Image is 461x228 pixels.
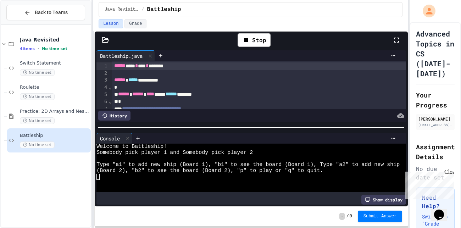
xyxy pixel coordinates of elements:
[96,162,400,168] span: Type "a1" to add new ship (Board 1), "b1" to see the board (Board 1), Type "a2" to add new ship
[96,98,108,105] div: 6
[431,200,454,221] iframe: chat widget
[108,99,112,104] span: Fold line
[6,5,85,20] button: Back to Teams
[418,122,452,128] div: [EMAIL_ADDRESS][DOMAIN_NAME]
[96,105,108,113] div: 7
[96,144,167,150] span: Welcome to Battleship!
[418,116,452,122] div: [PERSON_NAME]
[96,135,123,142] div: Console
[238,33,271,47] div: Stop
[20,93,55,100] span: No time set
[416,29,455,78] h1: Advanced Topics in CS ([DATE]- [DATE])
[99,19,123,28] button: Lesson
[20,117,55,124] span: No time set
[363,213,397,219] span: Submit Answer
[147,5,181,14] span: Battleship
[339,213,345,220] span: -
[20,109,89,115] span: Practice: 2D Arrays and Nested for Loops
[96,150,253,156] span: Somebody pick player 1 and Somebody pick player 2
[20,141,55,148] span: No time set
[20,37,89,43] span: Java Revisited
[42,46,67,51] span: No time set
[358,211,402,222] button: Submit Answer
[361,195,406,205] div: Show display
[96,70,108,77] div: 2
[108,84,112,90] span: Fold line
[20,84,89,90] span: Roulette
[20,60,89,66] span: Switch Statement
[96,84,108,91] div: 4
[124,19,146,28] button: Grade
[105,7,139,12] span: Java Revisited
[141,7,144,12] span: /
[96,77,108,84] div: 3
[402,169,454,199] iframe: chat widget
[96,91,108,99] div: 5
[20,46,35,51] span: 4 items
[350,213,352,219] span: 0
[98,111,130,121] div: History
[416,165,455,182] div: No due date set
[346,213,349,219] span: /
[96,50,155,61] div: Battleship.java
[35,9,68,16] span: Back to Teams
[422,193,449,210] h3: Need Help?
[416,90,455,110] h2: Your Progress
[38,46,39,51] span: •
[415,3,437,19] div: My Account
[96,62,108,70] div: 1
[96,133,132,144] div: Console
[20,69,55,76] span: No time set
[20,133,89,139] span: Battleship
[96,168,323,174] span: (Board 2), "b2" to see the board (Board 2), "p" to play or "q" to quit.
[416,142,455,162] h2: Assignment Details
[3,3,49,45] div: Chat with us now!Close
[96,52,146,60] div: Battleship.java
